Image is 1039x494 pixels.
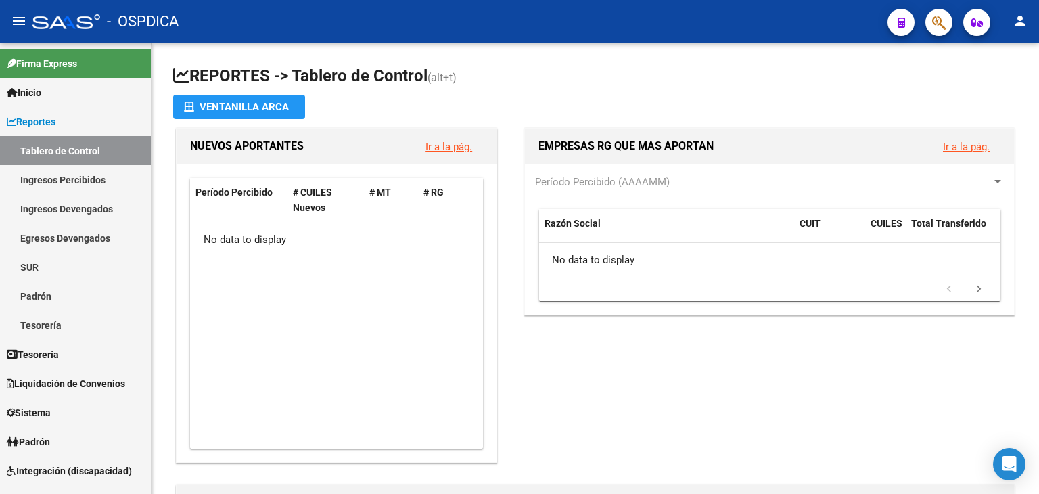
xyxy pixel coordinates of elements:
[369,187,391,198] span: # MT
[287,178,365,223] datatable-header-cell: # CUILES Nuevos
[195,187,273,198] span: Período Percibido
[7,434,50,449] span: Padrón
[936,282,962,297] a: go to previous page
[993,448,1025,480] div: Open Intercom Messenger
[7,114,55,129] span: Reportes
[190,139,304,152] span: NUEVOS APORTANTES
[173,95,305,119] button: Ventanilla ARCA
[932,134,1000,159] button: Ir a la pág.
[1012,13,1028,29] mat-icon: person
[364,178,418,223] datatable-header-cell: # MT
[535,176,670,188] span: Período Percibido (AAAAMM)
[7,405,51,420] span: Sistema
[911,218,986,229] span: Total Transferido
[184,95,294,119] div: Ventanilla ARCA
[966,282,992,297] a: go to next page
[7,376,125,391] span: Liquidación de Convenios
[173,65,1017,89] h1: REPORTES -> Tablero de Control
[190,178,287,223] datatable-header-cell: Período Percibido
[425,141,472,153] a: Ir a la pág.
[7,464,132,478] span: Integración (discapacidad)
[906,209,1000,254] datatable-header-cell: Total Transferido
[943,141,990,153] a: Ir a la pág.
[800,218,821,229] span: CUIT
[107,7,179,37] span: - OSPDICA
[545,218,601,229] span: Razón Social
[871,218,902,229] span: CUILES
[794,209,865,254] datatable-header-cell: CUIT
[423,187,444,198] span: # RG
[7,85,41,100] span: Inicio
[11,13,27,29] mat-icon: menu
[7,56,77,71] span: Firma Express
[865,209,906,254] datatable-header-cell: CUILES
[539,209,794,254] datatable-header-cell: Razón Social
[418,178,472,223] datatable-header-cell: # RG
[190,223,482,257] div: No data to display
[7,347,59,362] span: Tesorería
[539,243,1000,277] div: No data to display
[415,134,483,159] button: Ir a la pág.
[428,71,457,84] span: (alt+t)
[293,187,332,213] span: # CUILES Nuevos
[538,139,714,152] span: EMPRESAS RG QUE MAS APORTAN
